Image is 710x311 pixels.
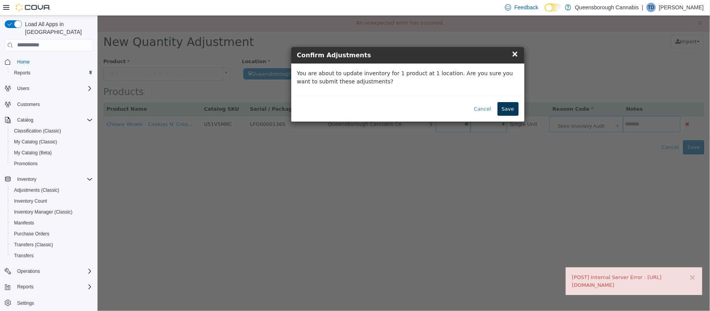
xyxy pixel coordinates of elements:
[11,126,64,136] a: Classification (Classic)
[14,84,32,93] button: Users
[8,125,96,136] button: Classification (Classic)
[14,57,93,67] span: Home
[11,137,60,147] a: My Catalog (Classic)
[11,240,56,249] a: Transfers (Classic)
[14,282,93,292] span: Reports
[200,54,421,70] p: You are about to update inventory for 1 product at 1 location. Are you sure you want to submit th...
[2,56,96,67] button: Home
[17,300,34,306] span: Settings
[200,35,421,44] h4: Confirm Adjustments
[14,253,34,259] span: Transfers
[14,231,50,237] span: Purchase Orders
[14,115,93,125] span: Catalog
[2,115,96,125] button: Catalog
[400,87,421,101] button: Save
[646,3,656,12] div: Tanya Doyle
[14,175,39,184] button: Inventory
[2,297,96,308] button: Settings
[8,207,96,217] button: Inventory Manager (Classic)
[14,298,93,307] span: Settings
[17,284,34,290] span: Reports
[11,218,37,228] a: Manifests
[8,239,96,250] button: Transfers (Classic)
[17,85,29,92] span: Users
[14,242,53,248] span: Transfers (Classic)
[11,218,93,228] span: Manifests
[11,251,37,260] a: Transfers
[14,220,34,226] span: Manifests
[11,196,50,206] a: Inventory Count
[11,148,93,157] span: My Catalog (Beta)
[14,267,93,276] span: Operations
[8,217,96,228] button: Manifests
[11,148,55,157] a: My Catalog (Beta)
[8,185,96,196] button: Adjustments (Classic)
[11,159,41,168] a: Promotions
[11,240,93,249] span: Transfers (Classic)
[14,161,38,167] span: Promotions
[16,4,51,11] img: Cova
[8,158,96,169] button: Promotions
[14,299,37,308] a: Settings
[17,59,30,65] span: Home
[14,267,43,276] button: Operations
[11,68,93,78] span: Reports
[14,99,93,109] span: Customers
[14,57,33,67] a: Home
[17,176,36,182] span: Inventory
[8,228,96,239] button: Purchase Orders
[14,150,52,156] span: My Catalog (Beta)
[414,34,421,43] span: ×
[11,251,93,260] span: Transfers
[8,67,96,78] button: Reports
[14,115,36,125] button: Catalog
[575,3,639,12] p: Queensborough Cannabis
[2,83,96,94] button: Users
[11,196,93,206] span: Inventory Count
[17,117,33,123] span: Catalog
[14,187,59,193] span: Adjustments (Classic)
[14,70,30,76] span: Reports
[11,186,93,195] span: Adjustments (Classic)
[591,258,598,266] button: ×
[2,266,96,277] button: Operations
[11,126,93,136] span: Classification (Classic)
[642,3,643,12] p: |
[2,174,96,185] button: Inventory
[17,101,40,108] span: Customers
[11,137,93,147] span: My Catalog (Classic)
[17,268,40,274] span: Operations
[2,281,96,292] button: Reports
[2,99,96,110] button: Customers
[11,68,34,78] a: Reports
[22,20,93,36] span: Load All Apps in [GEOGRAPHIC_DATA]
[545,4,561,12] input: Dark Mode
[11,229,93,239] span: Purchase Orders
[14,198,47,204] span: Inventory Count
[14,175,93,184] span: Inventory
[11,207,93,217] span: Inventory Manager (Classic)
[514,4,538,11] span: Feedback
[14,100,43,109] a: Customers
[475,258,598,273] div: [POST] Internal Server Error : [URL][DOMAIN_NAME]
[11,229,53,239] a: Purchase Orders
[659,3,704,12] p: [PERSON_NAME]
[14,128,61,134] span: Classification (Classic)
[8,147,96,158] button: My Catalog (Beta)
[11,159,93,168] span: Promotions
[14,84,93,93] span: Users
[8,136,96,147] button: My Catalog (Classic)
[8,196,96,207] button: Inventory Count
[14,209,73,215] span: Inventory Manager (Classic)
[11,207,76,217] a: Inventory Manager (Classic)
[14,139,57,145] span: My Catalog (Classic)
[11,186,62,195] a: Adjustments (Classic)
[8,250,96,261] button: Transfers
[14,282,37,292] button: Reports
[372,87,398,101] button: Cancel
[648,3,654,12] span: TD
